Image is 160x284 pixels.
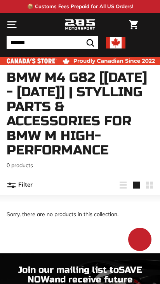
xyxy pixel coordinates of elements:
img: Logo_285_Motorsport_areodynamics_components [64,18,96,31]
p: 0 products [7,161,153,170]
h1: BMW M4 G82 [[DATE] - [DATE]] | Stylling parts & accessories for BMW M High-Performance [7,71,153,158]
input: Search [7,36,98,49]
inbox-online-store-chat: Shopify online store chat [126,228,154,253]
button: Filter [7,176,33,194]
a: Cart [125,14,142,36]
div: Sorry, there are no products in this collection. [7,195,153,234]
p: 📦 Customs Fees Prepaid for All US Orders! [27,3,133,10]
